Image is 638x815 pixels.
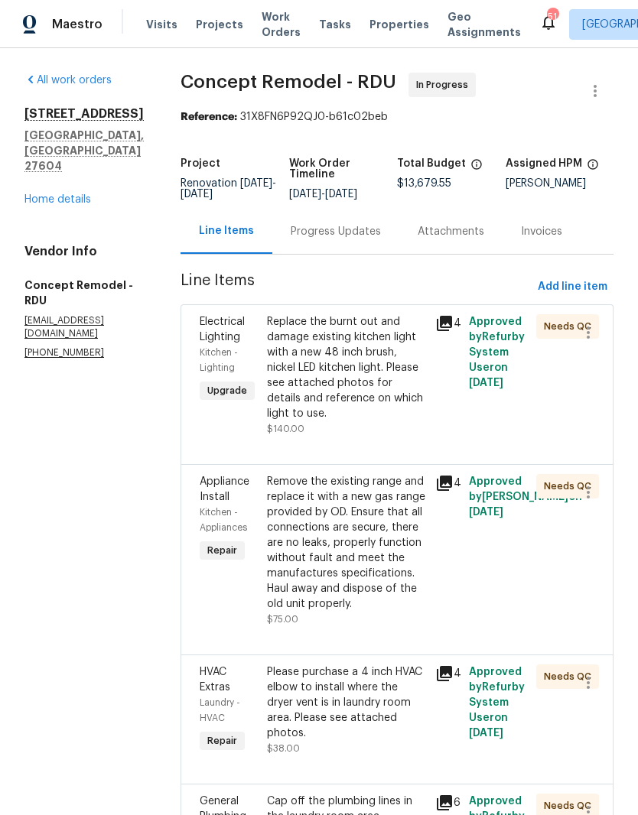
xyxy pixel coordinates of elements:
span: Approved by Refurby System User on [469,667,525,739]
div: Remove the existing range and replace it with a new gas range provided by OD. Ensure that all con... [267,474,426,612]
div: 6 [435,794,460,812]
span: Needs QC [544,319,597,334]
span: $38.00 [267,744,300,753]
span: Add line item [538,278,607,297]
h4: Vendor Info [24,244,144,259]
span: In Progress [416,77,474,93]
span: The hpm assigned to this work order. [587,158,599,178]
span: Renovation [181,178,276,200]
span: The total cost of line items that have been proposed by Opendoor. This sum includes line items th... [470,158,483,178]
span: Geo Assignments [448,9,521,40]
span: - [289,189,357,200]
span: Laundry - HVAC [200,698,240,722]
div: 4 [435,314,460,333]
span: Needs QC [544,798,597,813]
h5: Concept Remodel - RDU [24,278,144,308]
span: [DATE] [289,189,321,200]
div: 4 [435,474,460,492]
span: - [181,178,276,200]
span: Approved by Refurby System User on [469,317,525,388]
div: 51 [547,9,558,24]
div: Attachments [418,224,484,239]
span: [DATE] [469,507,503,518]
span: Line Items [181,273,532,301]
div: Replace the burnt out and damage existing kitchen light with a new 48 inch brush, nickel LED kitc... [267,314,426,421]
span: Appliance Install [200,476,249,502]
span: $13,679.55 [397,178,451,189]
span: Tasks [319,19,351,30]
h5: Assigned HPM [506,158,582,169]
span: [DATE] [240,178,272,189]
span: Projects [196,17,243,32]
span: [DATE] [469,728,503,739]
span: $75.00 [267,615,298,624]
span: Maestro [52,17,103,32]
div: Please purchase a 4 inch HVAC elbow to install where the dryer vent is in laundry room area. Plea... [267,664,426,741]
h5: Total Budget [397,158,466,169]
span: Electrical Lighting [200,317,245,343]
span: Visits [146,17,177,32]
div: 4 [435,664,460,683]
button: Add line item [532,273,614,301]
div: Progress Updates [291,224,381,239]
span: HVAC Extras [200,667,230,693]
div: 31X8FN6P92QJ0-b61c02beb [181,109,614,125]
span: Properties [369,17,429,32]
span: [DATE] [469,378,503,388]
span: Repair [201,543,243,558]
span: Kitchen - Lighting [200,348,238,372]
span: Work Orders [262,9,301,40]
span: Needs QC [544,669,597,684]
div: [PERSON_NAME] [506,178,614,189]
h5: Work Order Timeline [289,158,398,180]
div: Invoices [521,224,562,239]
span: Concept Remodel - RDU [181,73,396,91]
span: Needs QC [544,479,597,494]
span: $140.00 [267,424,304,433]
span: Kitchen - Appliances [200,508,247,532]
span: [DATE] [181,189,213,200]
h5: Project [181,158,220,169]
span: Upgrade [201,383,253,398]
div: Line Items [199,223,254,239]
span: Approved by [PERSON_NAME] on [469,476,582,518]
span: Repair [201,733,243,748]
a: Home details [24,194,91,205]
b: Reference: [181,112,237,122]
a: All work orders [24,75,112,86]
span: [DATE] [325,189,357,200]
